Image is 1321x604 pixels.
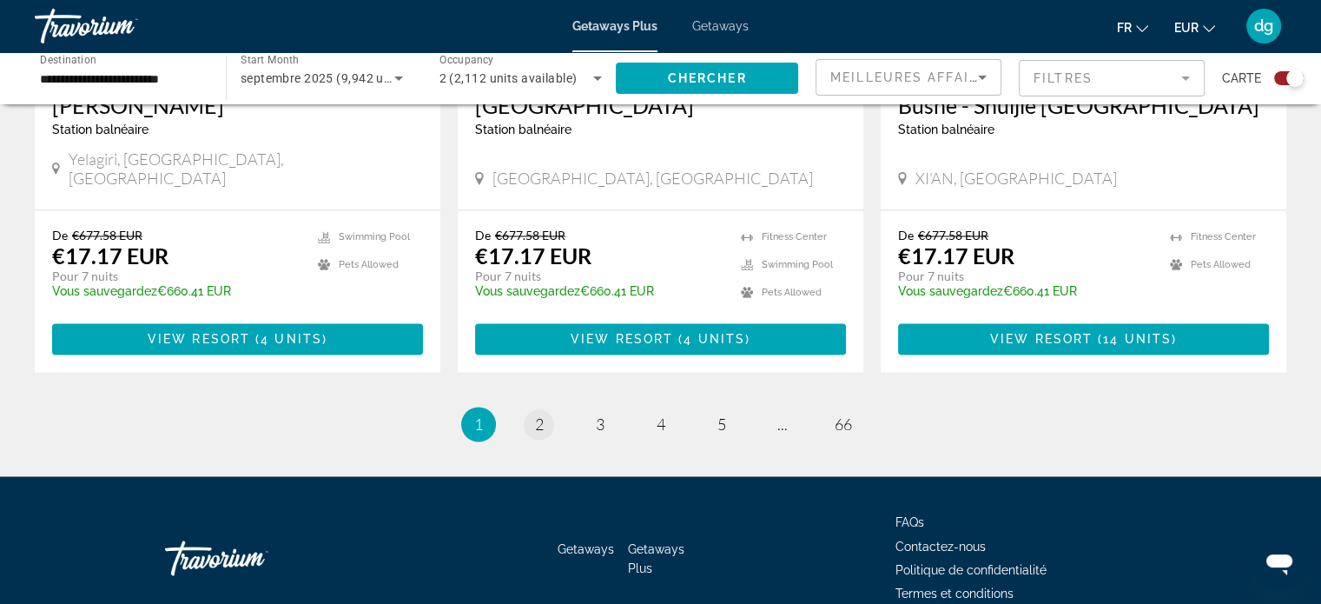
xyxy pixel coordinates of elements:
p: €17.17 EUR [52,242,168,269]
a: Bushe - Shuijie [GEOGRAPHIC_DATA] [898,92,1269,118]
p: €17.17 EUR [898,242,1014,269]
span: 2 [535,415,544,434]
span: fr [1117,21,1132,35]
button: Chercher [616,63,798,94]
button: View Resort(4 units) [475,323,846,355]
a: Contactez-nous [895,539,986,553]
span: Swimming Pool [762,259,833,270]
button: Change language [1117,15,1148,40]
a: Travorium [35,3,208,49]
span: Carte [1222,66,1261,90]
p: €17.17 EUR [475,242,591,269]
span: View Resort [148,332,250,346]
p: €660.41 EUR [898,284,1153,298]
span: Meilleures affaires [830,70,997,84]
span: Vous sauvegardez [475,284,580,298]
span: EUR [1174,21,1199,35]
span: €677.58 EUR [918,228,988,242]
span: 3 [596,415,604,434]
a: Getaways [692,19,749,33]
span: Vous sauvegardez [898,284,1003,298]
iframe: Bouton de lancement de la fenêtre de messagerie [1252,534,1307,590]
span: Station balnéaire [898,123,994,136]
span: 2 (2,112 units available) [439,71,578,85]
a: Getaways Plus [628,541,684,574]
span: Pets Allowed [339,259,399,270]
span: View Resort [990,332,1093,346]
p: €660.41 EUR [52,284,301,298]
a: [GEOGRAPHIC_DATA] [475,92,846,118]
span: Swimming Pool [339,231,410,242]
p: Pour 7 nuits [52,269,301,284]
span: Pets Allowed [1191,259,1251,270]
span: dg [1254,17,1273,35]
button: Filter [1019,59,1205,97]
span: Occupancy [439,54,494,66]
span: De [475,228,491,242]
span: Chercher [668,71,747,85]
span: [GEOGRAPHIC_DATA], [GEOGRAPHIC_DATA] [492,169,813,188]
a: Getaways Plus [572,19,657,33]
mat-select: Sort by [830,67,987,88]
span: De [898,228,914,242]
span: Pets Allowed [762,287,822,298]
span: XI'AN, [GEOGRAPHIC_DATA] [915,169,1117,188]
a: Termes et conditions [895,586,1014,600]
span: 1 [474,415,483,434]
p: Pour 7 nuits [475,269,723,284]
span: 4 [657,415,665,434]
span: ( ) [250,332,327,346]
button: Change currency [1174,15,1215,40]
button: View Resort(14 units) [898,323,1269,355]
span: €677.58 EUR [72,228,142,242]
a: Travorium [165,532,339,584]
span: ... [777,415,788,434]
span: 5 [717,415,726,434]
span: ( ) [1093,332,1177,346]
a: Politique de confidentialité [895,562,1047,576]
span: Yelagiri, [GEOGRAPHIC_DATA], [GEOGRAPHIC_DATA] [69,149,423,188]
span: 4 units [261,332,322,346]
span: 66 [835,415,852,434]
span: Vous sauvegardez [52,284,157,298]
a: FAQs [895,515,924,529]
span: 4 units [684,332,745,346]
a: [PERSON_NAME] [52,92,423,118]
span: Station balnéaire [52,123,149,136]
nav: Pagination [35,407,1286,441]
span: €677.58 EUR [495,228,565,242]
span: Fitness Center [762,231,827,242]
p: €660.41 EUR [475,284,723,298]
span: Fitness Center [1191,231,1256,242]
button: User Menu [1241,8,1286,44]
span: Station balnéaire [475,123,571,136]
span: De [52,228,68,242]
span: Start Month [241,54,299,66]
span: View Resort [571,332,673,346]
span: ( ) [673,332,750,346]
p: Pour 7 nuits [898,269,1153,284]
button: View Resort(4 units) [52,323,423,355]
a: Getaways [558,541,614,555]
span: 14 units [1103,332,1172,346]
span: septembre 2025 (9,942 units available) [241,71,465,85]
span: Destination [40,53,96,65]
